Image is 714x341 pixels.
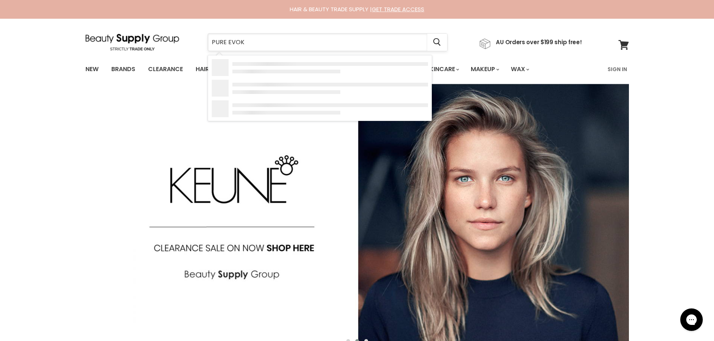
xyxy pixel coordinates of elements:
[80,58,569,80] ul: Main menu
[603,61,632,77] a: Sign In
[677,306,707,334] iframe: Gorgias live chat messenger
[420,61,464,77] a: Skincare
[427,34,447,51] button: Search
[80,61,104,77] a: New
[142,61,189,77] a: Clearance
[106,61,141,77] a: Brands
[465,61,504,77] a: Makeup
[76,58,638,80] nav: Main
[208,33,448,51] form: Product
[372,5,424,13] a: GET TRADE ACCESS
[76,6,638,13] div: HAIR & BEAUTY TRADE SUPPLY |
[190,61,234,77] a: Haircare
[505,61,534,77] a: Wax
[208,34,427,51] input: Search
